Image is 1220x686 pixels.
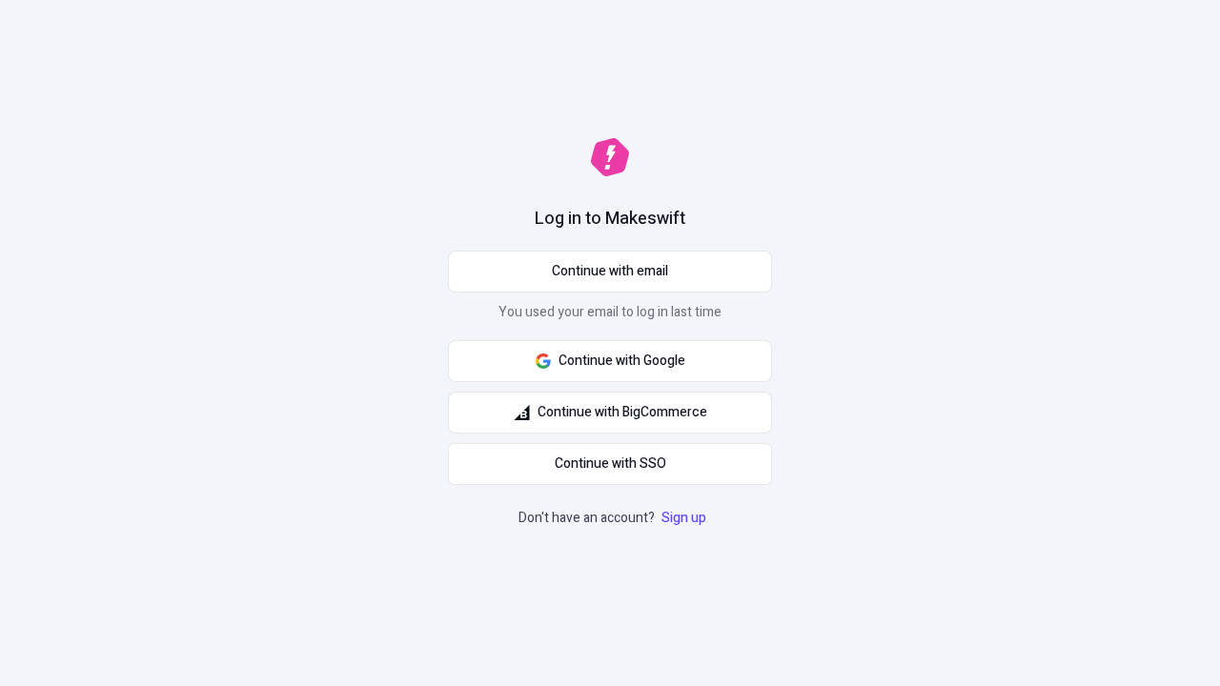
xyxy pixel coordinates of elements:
button: Continue with email [448,251,772,293]
p: You used your email to log in last time [448,302,772,331]
button: Continue with Google [448,340,772,382]
span: Continue with email [552,261,668,282]
a: Sign up [658,508,710,528]
a: Continue with SSO [448,443,772,485]
span: Continue with BigCommerce [538,402,707,423]
h1: Log in to Makeswift [535,207,685,232]
p: Don't have an account? [518,508,710,529]
span: Continue with Google [559,351,685,372]
button: Continue with BigCommerce [448,392,772,434]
